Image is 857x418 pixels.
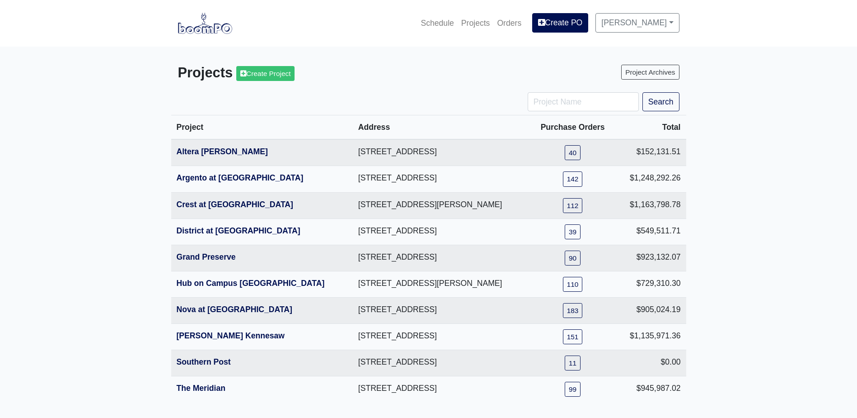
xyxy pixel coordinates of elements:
[565,382,581,397] a: 99
[615,166,686,192] td: $1,248,292.26
[177,279,325,288] a: Hub on Campus [GEOGRAPHIC_DATA]
[353,139,530,166] td: [STREET_ADDRESS]
[615,324,686,350] td: $1,135,971.36
[177,305,292,314] a: Nova at [GEOGRAPHIC_DATA]
[236,66,295,81] a: Create Project
[563,329,583,344] a: 151
[595,13,679,32] a: [PERSON_NAME]
[353,166,530,192] td: [STREET_ADDRESS]
[615,297,686,323] td: $905,024.19
[178,65,422,81] h3: Projects
[171,115,353,140] th: Project
[353,218,530,245] td: [STREET_ADDRESS]
[177,252,236,261] a: Grand Preserve
[532,13,588,32] a: Create PO
[615,192,686,218] td: $1,163,798.78
[615,350,686,376] td: $0.00
[565,145,581,160] a: 40
[177,173,304,182] a: Argento at [GEOGRAPHIC_DATA]
[353,376,530,403] td: [STREET_ADDRESS]
[353,324,530,350] td: [STREET_ADDRESS]
[563,303,583,318] a: 183
[353,271,530,297] td: [STREET_ADDRESS][PERSON_NAME]
[565,224,581,239] a: 39
[177,384,226,393] a: The Meridian
[565,251,581,266] a: 90
[458,13,494,33] a: Projects
[563,171,583,186] a: 142
[615,139,686,166] td: $152,131.51
[178,13,232,33] img: boomPO
[177,331,285,340] a: [PERSON_NAME] Kennesaw
[530,115,616,140] th: Purchase Orders
[353,245,530,271] td: [STREET_ADDRESS]
[615,271,686,297] td: $729,310.30
[177,226,300,235] a: District at [GEOGRAPHIC_DATA]
[615,218,686,245] td: $549,511.71
[353,297,530,323] td: [STREET_ADDRESS]
[528,92,639,111] input: Project Name
[177,147,268,156] a: Altera [PERSON_NAME]
[642,92,679,111] button: Search
[621,65,679,80] a: Project Archives
[417,13,457,33] a: Schedule
[615,115,686,140] th: Total
[177,200,293,209] a: Crest at [GEOGRAPHIC_DATA]
[565,356,581,370] a: 11
[353,350,530,376] td: [STREET_ADDRESS]
[353,192,530,218] td: [STREET_ADDRESS][PERSON_NAME]
[615,245,686,271] td: $923,132.07
[353,115,530,140] th: Address
[493,13,525,33] a: Orders
[177,357,231,366] a: Southern Post
[615,376,686,403] td: $945,987.02
[563,277,583,292] a: 110
[563,198,583,213] a: 112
